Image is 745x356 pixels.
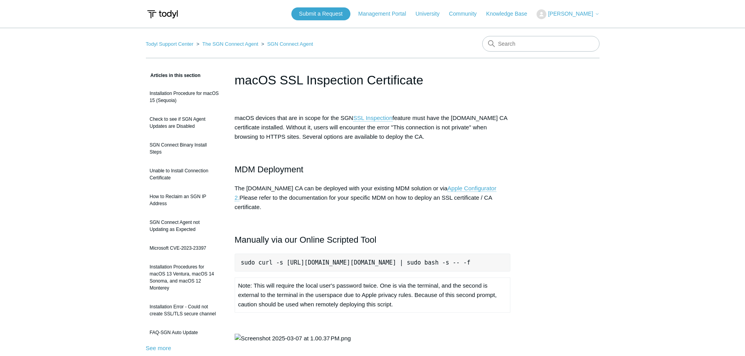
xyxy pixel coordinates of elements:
[235,233,511,247] h2: Manually via our Online Scripted Tool
[146,215,223,237] a: SGN Connect Agent not Updating as Expected
[146,189,223,211] a: How to Reclaim an SGN IP Address
[415,10,447,18] a: University
[146,112,223,134] a: Check to see if SGN Agent Updates are Disabled
[146,73,201,78] span: Articles in this section
[291,7,350,20] a: Submit a Request
[267,41,313,47] a: SGN Connect Agent
[353,114,392,122] a: SSL Inspection
[235,185,496,201] a: Apple Configurator 2.
[235,184,511,212] p: The [DOMAIN_NAME] CA can be deployed with your existing MDM solution or via Please refer to the d...
[146,41,194,47] a: Todyl Support Center
[146,299,223,321] a: Installation Error - Could not create SSL/TLS secure channel
[235,163,511,176] h2: MDM Deployment
[146,241,223,256] a: Microsoft CVE-2023-23397
[146,259,223,295] a: Installation Procedures for macOS 13 Ventura, macOS 14 Sonoma, and macOS 12 Monterey
[146,41,195,47] li: Todyl Support Center
[235,113,511,141] p: macOS devices that are in scope for the SGN feature must have the [DOMAIN_NAME] CA certificate in...
[548,11,593,17] span: [PERSON_NAME]
[146,86,223,108] a: Installation Procedure for macOS 15 (Sequoia)
[358,10,414,18] a: Management Portal
[146,325,223,340] a: FAQ-SGN Auto Update
[486,10,535,18] a: Knowledge Base
[202,41,258,47] a: The SGN Connect Agent
[260,41,313,47] li: SGN Connect Agent
[537,9,599,19] button: [PERSON_NAME]
[146,7,179,21] img: Todyl Support Center Help Center home page
[482,36,600,52] input: Search
[146,138,223,159] a: SGN Connect Binary Install Steps
[195,41,260,47] li: The SGN Connect Agent
[235,278,510,313] td: Note: This will require the local user's password twice. One is via the terminal, and the second ...
[235,334,351,343] img: Screenshot 2025-03-07 at 1.00.37 PM.png
[235,254,511,272] pre: sudo curl -s [URL][DOMAIN_NAME][DOMAIN_NAME] | sudo bash -s -- -f
[146,163,223,185] a: Unable to Install Connection Certificate
[449,10,485,18] a: Community
[146,345,171,351] a: See more
[235,71,511,89] h1: macOS SSL Inspection Certificate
